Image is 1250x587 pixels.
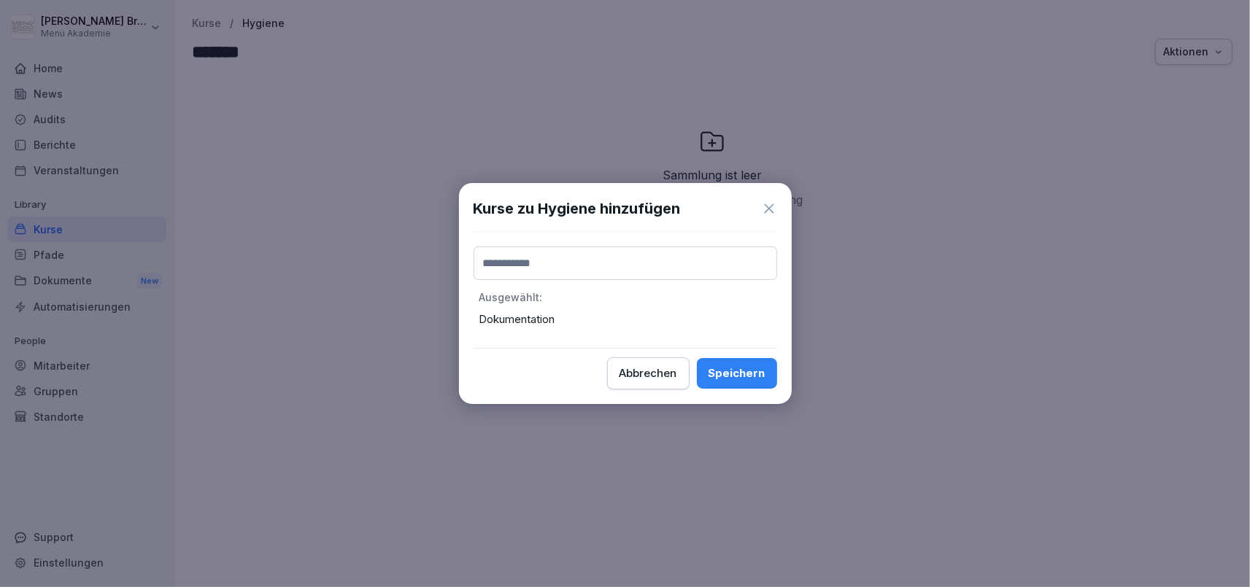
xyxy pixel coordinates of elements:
p: Ausgewählt : [474,290,777,305]
div: Speichern [709,365,765,381]
h1: Kurse zu Hygiene hinzufügen [474,198,681,219]
div: Abbrechen [620,365,677,381]
p: Dokumentation [479,311,771,328]
button: Abbrechen [607,357,690,389]
button: Speichern [697,358,777,389]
